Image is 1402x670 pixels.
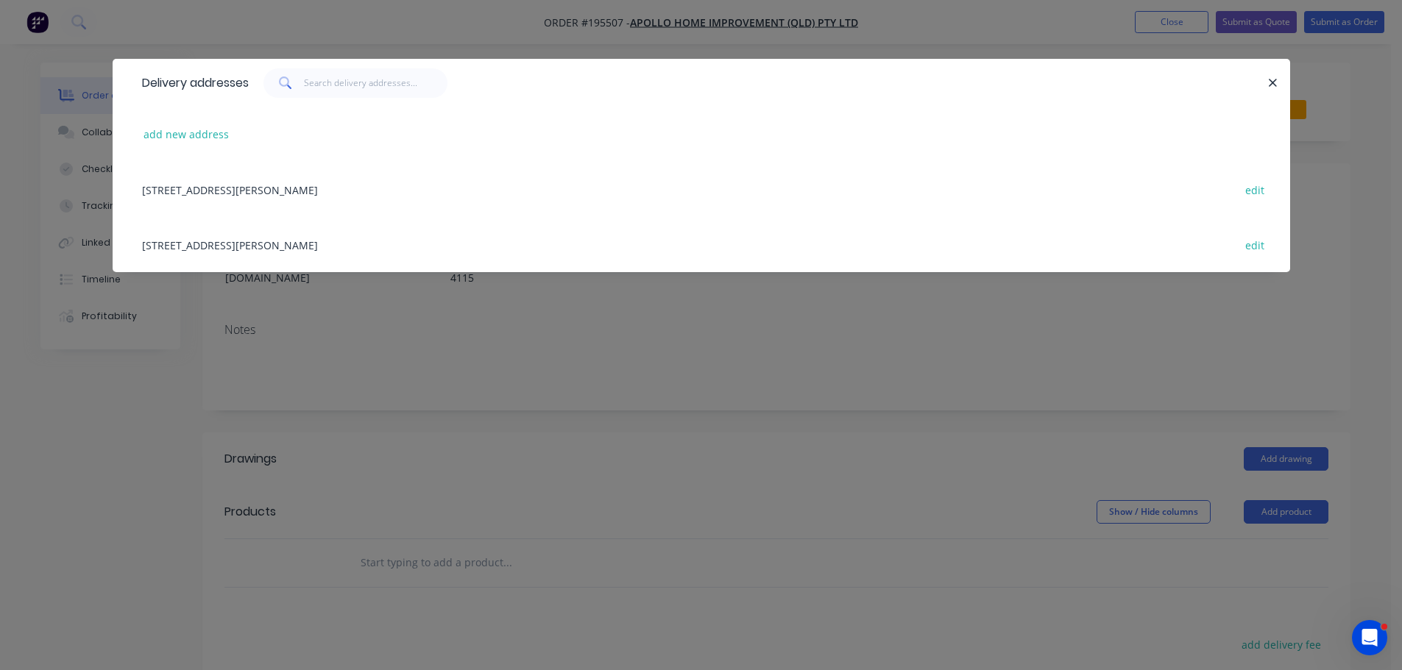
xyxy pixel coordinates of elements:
iframe: Intercom live chat [1352,620,1387,655]
button: edit [1238,179,1272,199]
button: add new address [136,124,237,144]
button: edit [1238,235,1272,254]
div: [STREET_ADDRESS][PERSON_NAME] [135,162,1268,217]
input: Search delivery addresses... [304,68,447,98]
div: [STREET_ADDRESS][PERSON_NAME] [135,217,1268,272]
div: Delivery addresses [135,60,249,107]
